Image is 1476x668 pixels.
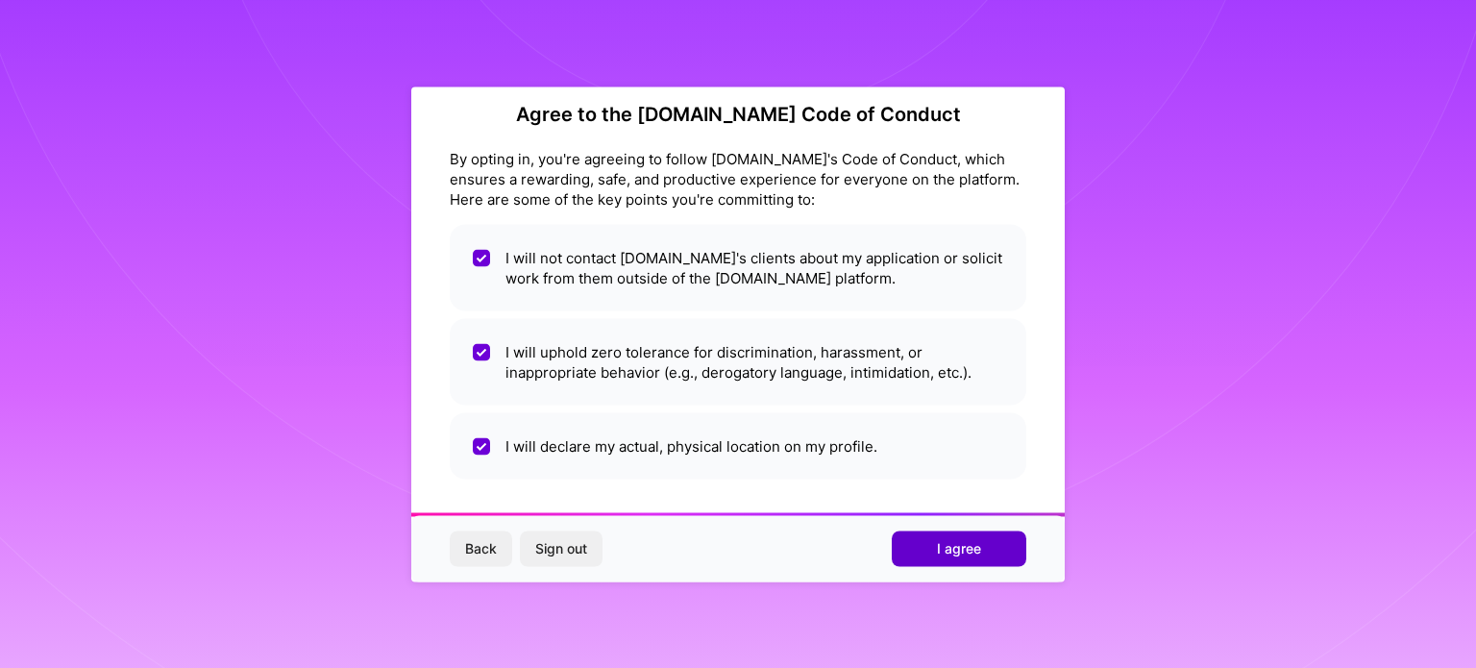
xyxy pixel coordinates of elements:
button: Back [450,532,512,566]
li: I will not contact [DOMAIN_NAME]'s clients about my application or solicit work from them outside... [450,224,1026,310]
h2: Agree to the [DOMAIN_NAME] Code of Conduct [450,102,1026,125]
span: Sign out [535,539,587,558]
li: I will uphold zero tolerance for discrimination, harassment, or inappropriate behavior (e.g., der... [450,318,1026,405]
li: I will declare my actual, physical location on my profile. [450,412,1026,479]
button: I agree [892,532,1026,566]
span: Back [465,539,497,558]
div: By opting in, you're agreeing to follow [DOMAIN_NAME]'s Code of Conduct, which ensures a rewardin... [450,148,1026,209]
button: Sign out [520,532,603,566]
span: I agree [937,539,981,558]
